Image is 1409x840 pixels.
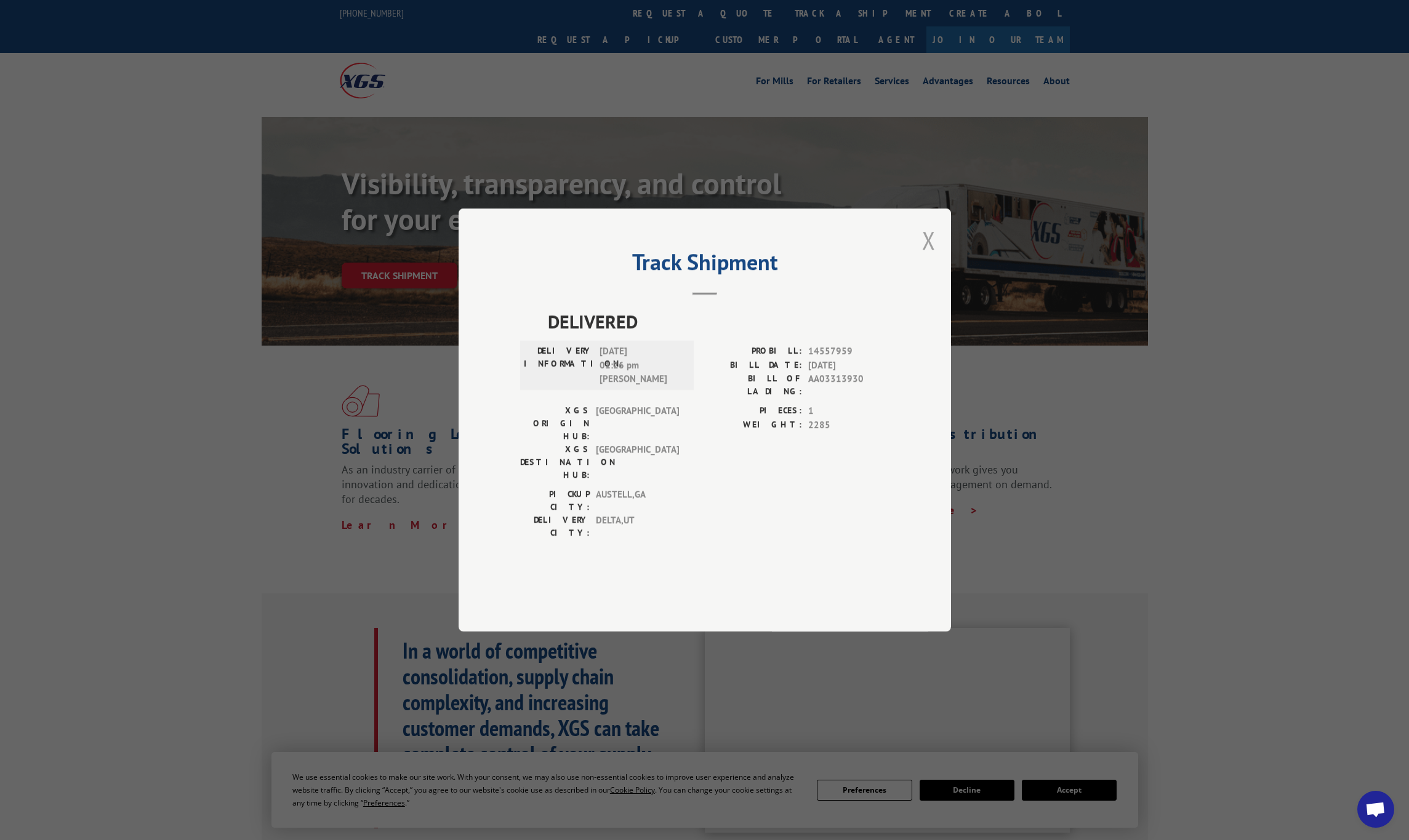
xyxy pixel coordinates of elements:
[808,344,889,359] span: 14557959
[705,404,802,418] label: PIECES:
[808,418,889,432] span: 2285
[922,224,936,256] button: Close modal
[520,488,590,513] label: PICKUP CITY:
[596,488,679,513] span: AUSTELL , GA
[808,372,889,398] span: AA03313930
[600,344,683,386] span: [DATE] 01:26 pm [PERSON_NAME]
[596,513,679,539] span: DELTA , UT
[520,253,889,277] h2: Track Shipment
[520,404,590,443] label: XGS ORIGIN HUB:
[548,307,889,335] span: DELIVERED
[520,513,590,539] label: DELIVERY CITY:
[808,404,889,418] span: 1
[596,443,679,481] span: [GEOGRAPHIC_DATA]
[808,359,889,373] span: [DATE]
[524,344,593,386] label: DELIVERY INFORMATION:
[1357,791,1394,828] div: Open chat
[705,418,802,432] label: WEIGHT:
[705,344,802,359] label: PROBILL:
[705,359,802,373] label: BILL DATE:
[596,404,679,443] span: [GEOGRAPHIC_DATA]
[705,372,802,398] label: BILL OF LADING:
[520,443,590,481] label: XGS DESTINATION HUB:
